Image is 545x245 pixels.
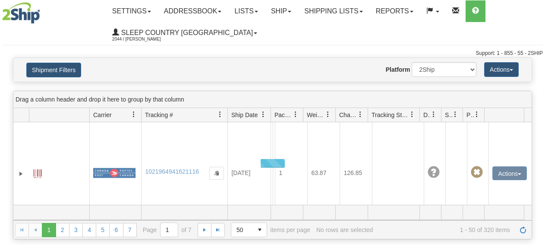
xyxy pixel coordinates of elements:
[106,0,158,22] a: Settings
[82,223,96,237] a: 4
[109,223,123,237] a: 6
[56,223,69,237] a: 2
[198,223,211,237] a: Go to the next page
[484,62,519,77] button: Actions
[161,223,178,237] input: Page 1
[213,107,227,122] a: Tracking # filter column settings
[13,91,532,108] div: grid grouping header
[143,223,192,237] span: Page of 7
[372,111,409,119] span: Tracking Status
[93,111,112,119] span: Carrier
[112,35,177,44] span: 2044 / [PERSON_NAME]
[316,226,373,233] div: No rows are selected
[106,22,264,44] a: Sleep Country [GEOGRAPHIC_DATA] 2044 / [PERSON_NAME]
[321,107,335,122] a: Weight filter column settings
[405,107,419,122] a: Tracking Status filter column settings
[2,50,543,57] div: Support: 1 - 855 - 55 - 2SHIP
[231,223,310,237] span: items per page
[211,223,225,237] a: Go to the last page
[469,107,484,122] a: Pickup Status filter column settings
[145,111,173,119] span: Tracking #
[126,107,141,122] a: Carrier filter column settings
[445,111,452,119] span: Shipment Issues
[228,0,264,22] a: Lists
[42,223,56,237] span: Page 1
[288,107,303,122] a: Packages filter column settings
[253,223,267,237] span: select
[386,65,410,74] label: Platform
[119,29,253,36] span: Sleep Country [GEOGRAPHIC_DATA]
[423,111,431,119] span: Delivery Status
[158,0,228,22] a: Addressbook
[379,226,510,233] span: 1 - 50 of 320 items
[339,111,357,119] span: Charge
[2,2,40,24] img: logo2044.jpg
[298,0,369,22] a: Shipping lists
[525,78,544,166] iframe: chat widget
[516,223,530,237] a: Refresh
[123,223,137,237] a: 7
[69,223,83,237] a: 3
[96,223,110,237] a: 5
[426,107,441,122] a: Delivery Status filter column settings
[236,226,248,234] span: 50
[231,223,267,237] span: Page sizes drop down
[265,0,298,22] a: Ship
[353,107,368,122] a: Charge filter column settings
[448,107,463,122] a: Shipment Issues filter column settings
[256,107,271,122] a: Ship Date filter column settings
[26,63,81,77] button: Shipment Filters
[231,111,258,119] span: Ship Date
[369,0,420,22] a: Reports
[307,111,325,119] span: Weight
[466,111,474,119] span: Pickup Status
[274,111,293,119] span: Packages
